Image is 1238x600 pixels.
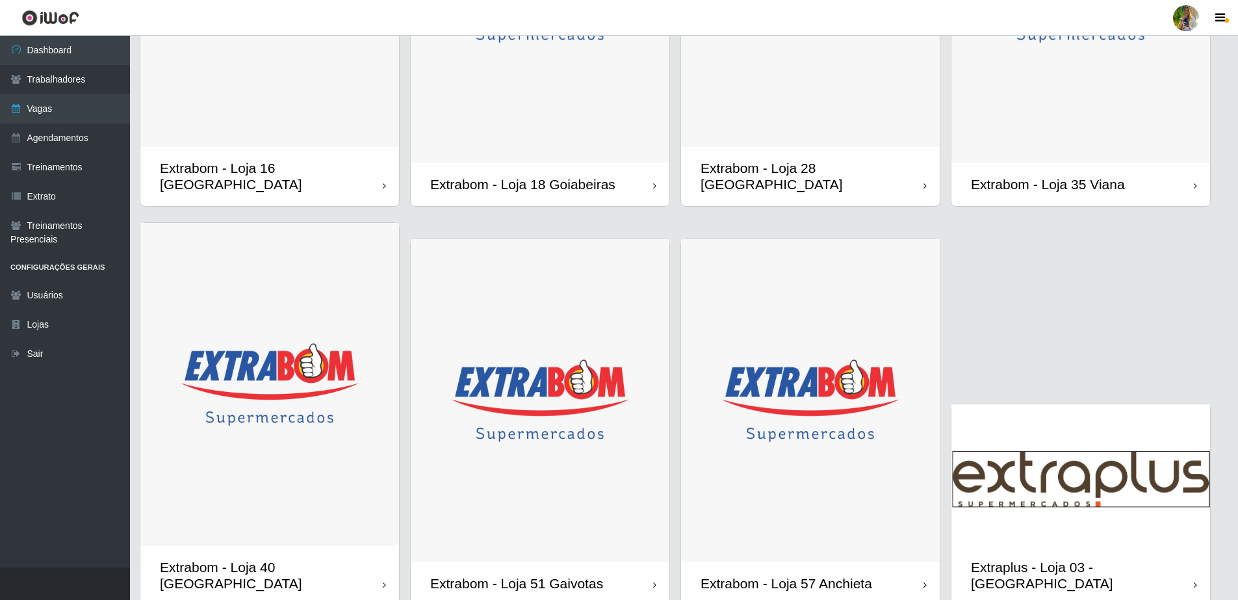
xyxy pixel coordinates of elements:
[701,575,872,592] div: Extrabom - Loja 57 Anchieta
[681,239,940,563] img: cardImg
[140,223,399,547] img: cardImg
[971,176,1125,192] div: Extrabom - Loja 35 Viana
[430,575,603,592] div: Extrabom - Loja 51 Gaivotas
[951,404,1210,546] img: cardImg
[971,559,1194,592] div: Extraplus - Loja 03 - [GEOGRAPHIC_DATA]
[160,160,383,192] div: Extrabom - Loja 16 [GEOGRAPHIC_DATA]
[701,160,923,192] div: Extrabom - Loja 28 [GEOGRAPHIC_DATA]
[430,176,615,192] div: Extrabom - Loja 18 Goiabeiras
[160,559,383,592] div: Extrabom - Loja 40 [GEOGRAPHIC_DATA]
[21,10,79,26] img: CoreUI Logo
[411,239,669,563] img: cardImg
